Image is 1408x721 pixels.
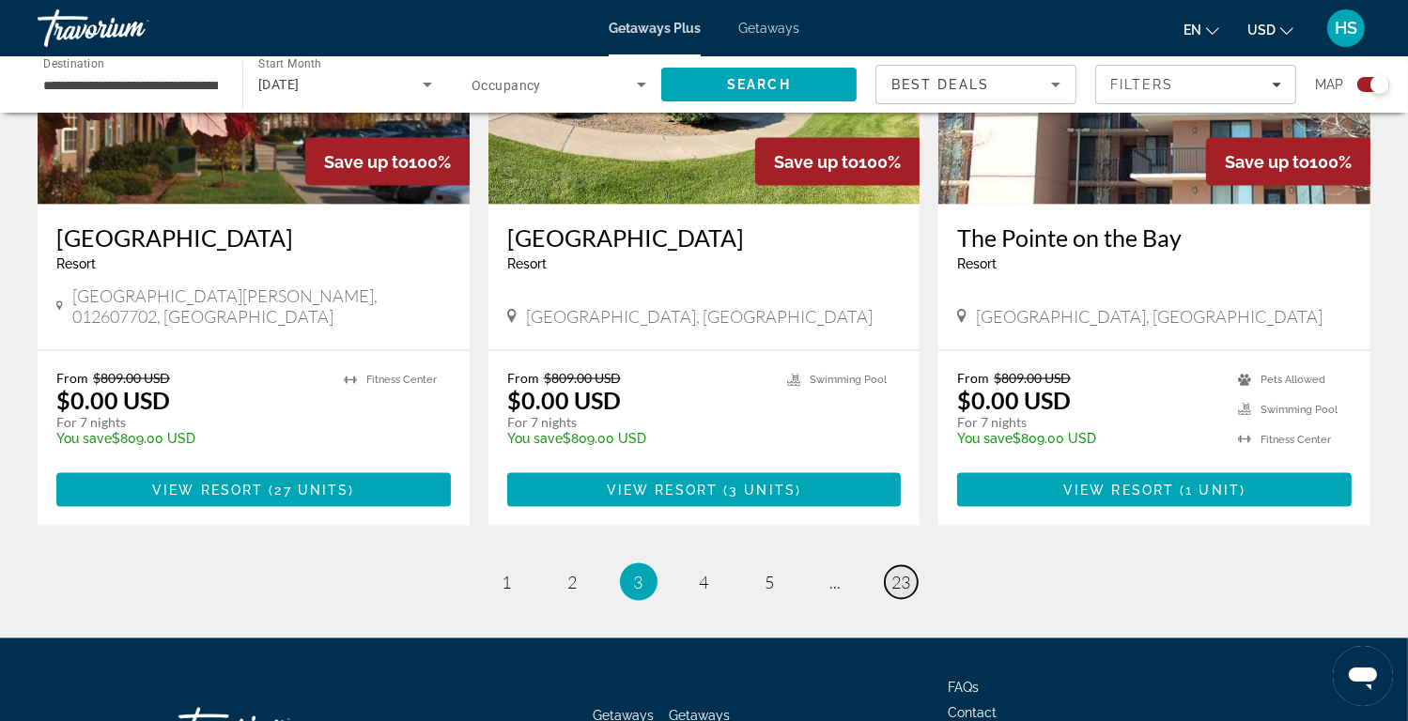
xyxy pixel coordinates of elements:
[729,483,796,498] span: 3 units
[507,431,563,446] span: You save
[93,370,170,386] span: $809.00 USD
[38,563,1370,601] nav: Pagination
[258,77,300,92] span: [DATE]
[661,68,857,101] button: Search
[957,370,989,386] span: From
[957,386,1071,414] p: $0.00 USD
[1174,483,1246,498] span: ( )
[152,483,263,498] span: View Resort
[766,572,775,592] span: 5
[507,414,769,431] p: For 7 nights
[507,370,539,386] span: From
[56,223,451,252] a: [GEOGRAPHIC_DATA]
[891,77,989,92] span: Best Deals
[755,138,920,186] div: 100%
[1184,23,1201,38] span: en
[507,431,769,446] p: $809.00 USD
[258,58,321,71] span: Start Month
[948,706,997,721] a: Contact
[957,431,1013,446] span: You save
[72,285,451,327] span: [GEOGRAPHIC_DATA][PERSON_NAME], 012607702, [GEOGRAPHIC_DATA]
[544,370,621,386] span: $809.00 USD
[718,483,801,498] span: ( )
[1261,434,1331,446] span: Fitness Center
[324,152,409,172] span: Save up to
[1335,19,1357,38] span: HS
[526,306,873,327] span: [GEOGRAPHIC_DATA], [GEOGRAPHIC_DATA]
[38,4,225,53] a: Travorium
[56,414,325,431] p: For 7 nights
[1184,16,1219,43] button: Change language
[774,152,859,172] span: Save up to
[994,370,1071,386] span: $809.00 USD
[507,386,621,414] p: $0.00 USD
[607,483,718,498] span: View Resort
[366,374,437,386] span: Fitness Center
[891,73,1060,96] mat-select: Sort by
[43,57,104,70] span: Destination
[634,572,643,592] span: 3
[727,77,791,92] span: Search
[43,74,218,97] input: Select destination
[957,256,997,271] span: Resort
[810,374,887,386] span: Swimming Pool
[275,483,349,498] span: 27 units
[472,78,541,93] span: Occupancy
[305,138,470,186] div: 100%
[957,223,1352,252] a: The Pointe on the Bay
[957,431,1219,446] p: $809.00 USD
[1261,374,1325,386] span: Pets Allowed
[507,256,547,271] span: Resort
[1247,23,1276,38] span: USD
[830,572,842,592] span: ...
[507,223,902,252] a: [GEOGRAPHIC_DATA]
[56,473,451,507] button: View Resort(27 units)
[507,473,902,507] button: View Resort(3 units)
[738,21,799,36] a: Getaways
[700,572,709,592] span: 4
[56,370,88,386] span: From
[56,256,96,271] span: Resort
[56,431,112,446] span: You save
[1185,483,1240,498] span: 1 unit
[948,681,979,696] a: FAQs
[1315,71,1343,98] span: Map
[957,473,1352,507] button: View Resort(1 unit)
[1247,16,1293,43] button: Change currency
[976,306,1323,327] span: [GEOGRAPHIC_DATA], [GEOGRAPHIC_DATA]
[892,572,911,592] span: 23
[503,572,512,592] span: 1
[568,572,578,592] span: 2
[957,414,1219,431] p: For 7 nights
[1206,138,1370,186] div: 100%
[56,386,170,414] p: $0.00 USD
[263,483,354,498] span: ( )
[1063,483,1174,498] span: View Resort
[1225,152,1309,172] span: Save up to
[1110,77,1174,92] span: Filters
[56,431,325,446] p: $809.00 USD
[1261,404,1338,416] span: Swimming Pool
[1322,8,1370,48] button: User Menu
[1333,646,1393,706] iframe: Button to launch messaging window
[609,21,701,36] a: Getaways Plus
[1095,65,1296,104] button: Filters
